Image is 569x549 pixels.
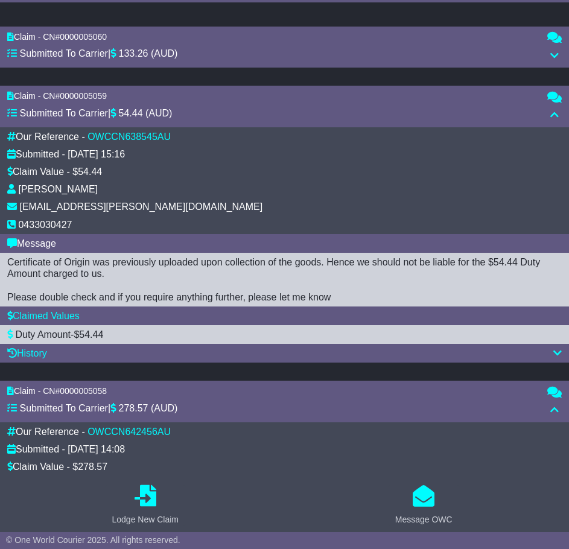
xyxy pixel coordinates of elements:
[87,132,171,142] a: OWCCN638545AU
[7,238,562,249] div: Message
[7,33,535,42] h5: Claim - CN#
[7,92,535,101] h5: Claim - CN#
[18,183,98,195] div: [PERSON_NAME]
[112,513,179,526] div: Lodge New Claim
[72,166,102,177] div: $54.44
[68,443,125,455] div: [DATE] 14:08
[19,201,262,212] div: [EMAIL_ADDRESS][PERSON_NAME][DOMAIN_NAME]
[1,387,541,416] div: |
[7,311,80,321] a: Claimed Values
[7,461,70,472] div: Claim Value -
[1,92,541,121] div: |
[19,48,107,59] span: Submitted To Carrier
[1,33,541,62] div: |
[119,108,173,118] span: 54.44 (AUD)
[119,48,178,59] span: 133.26 (AUD)
[7,131,85,142] div: Our Reference -
[18,219,72,230] div: 0433030427
[60,91,107,101] span: 0000005059
[19,108,107,118] span: Submitted To Carrier
[7,348,47,358] a: History
[72,461,107,472] div: $278.57
[68,148,125,160] div: [DATE] 15:16
[395,513,453,526] div: Message OWC
[7,387,562,416] div: Claim - CN#0000005058 Submitted To Carrier| 278.57 (AUD)
[6,535,180,545] span: © One World Courier 2025. All rights reserved.
[7,387,535,396] h5: Claim - CN#
[105,485,186,526] button: Lodge New Claim
[7,347,562,359] div: History
[7,33,562,62] div: Claim - CN#0000005060 Submitted To Carrier| 133.26 (AUD)
[119,403,178,413] span: 278.57 (AUD)
[15,329,71,340] span: Duty Amount
[74,329,103,340] span: $54.44
[7,329,562,340] div: -
[7,148,65,160] div: Submitted -
[388,485,460,526] button: Message OWC
[60,386,107,396] span: 0000005058
[7,166,70,177] div: Claim Value -
[7,443,65,455] div: Submitted -
[19,403,107,413] span: Submitted To Carrier
[7,256,562,303] div: Certificate of Origin was previously uploaded upon collection of the goods. Hence we should not b...
[7,426,85,437] div: Our Reference -
[7,92,562,121] div: Claim - CN#0000005059 Submitted To Carrier| 54.44 (AUD)
[87,427,171,437] a: OWCCN642456AU
[60,32,107,42] span: 0000005060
